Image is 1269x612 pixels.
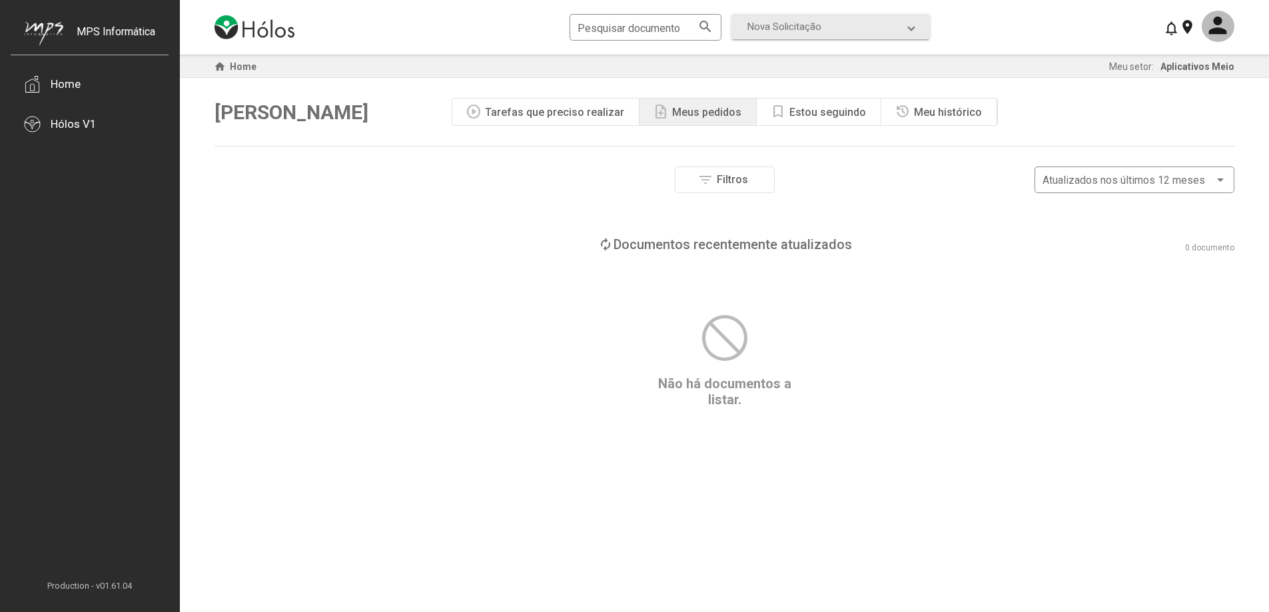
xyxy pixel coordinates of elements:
div: Hólos V1 [51,117,97,131]
div: MPS Informática [77,25,155,59]
mat-icon: location_on [1179,19,1195,35]
img: logo-holos.png [214,15,294,39]
span: Meu setor: [1109,61,1154,72]
mat-icon: filter_list [697,172,713,188]
span: Não há documentos a listar. [658,376,791,408]
button: Filtros [675,166,775,193]
mat-icon: search [697,18,713,34]
span: Atualizados nos últimos 12 meses [1043,174,1205,186]
span: [PERSON_NAME] [214,101,368,124]
mat-icon: note_add [653,104,669,120]
img: mps-image-cropped.png [24,21,63,46]
div: Tarefas que preciso realizar [485,106,624,119]
span: Home [230,61,256,72]
mat-icon: bookmark [770,104,786,120]
div: Home [51,77,81,91]
div: Meu histórico [914,106,982,119]
span: Aplicativos Meio [1160,61,1234,72]
mat-icon: loop [598,236,614,252]
mat-icon: block [697,311,752,366]
span: Nova Solicitação [747,21,821,33]
span: Filtros [717,173,748,186]
mat-icon: history [895,104,911,120]
mat-icon: home [212,59,228,75]
span: Production - v01.61.04 [11,581,169,591]
mat-icon: play_circle [466,104,482,120]
div: Meus pedidos [672,106,741,119]
div: 0 documento [1185,243,1234,252]
mat-expansion-panel-header: Nova Solicitação [731,14,930,39]
div: Estou seguindo [789,106,866,119]
div: Documentos recentemente atualizados [614,236,852,252]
